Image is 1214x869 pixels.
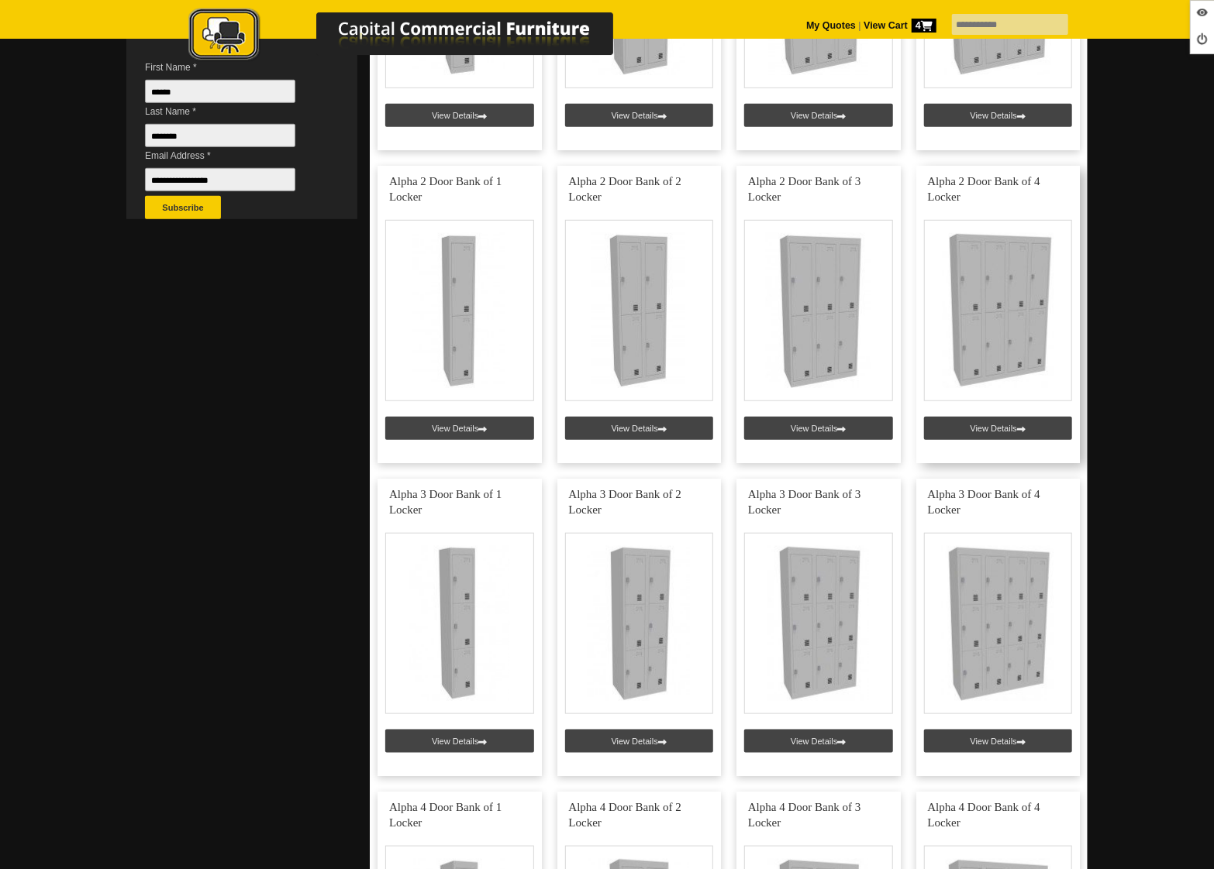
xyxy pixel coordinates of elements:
[146,8,688,69] a: Capital Commercial Furniture Logo
[861,20,936,31] a: View Cart4
[145,148,319,163] span: Email Address *
[145,168,295,191] input: Email Address *
[146,8,688,64] img: Capital Commercial Furniture Logo
[912,19,936,33] span: 4
[145,80,295,103] input: First Name *
[864,20,936,31] strong: View Cart
[145,196,221,219] button: Subscribe
[145,124,295,147] input: Last Name *
[145,104,319,119] span: Last Name *
[806,20,856,31] a: My Quotes
[145,60,319,75] span: First Name *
